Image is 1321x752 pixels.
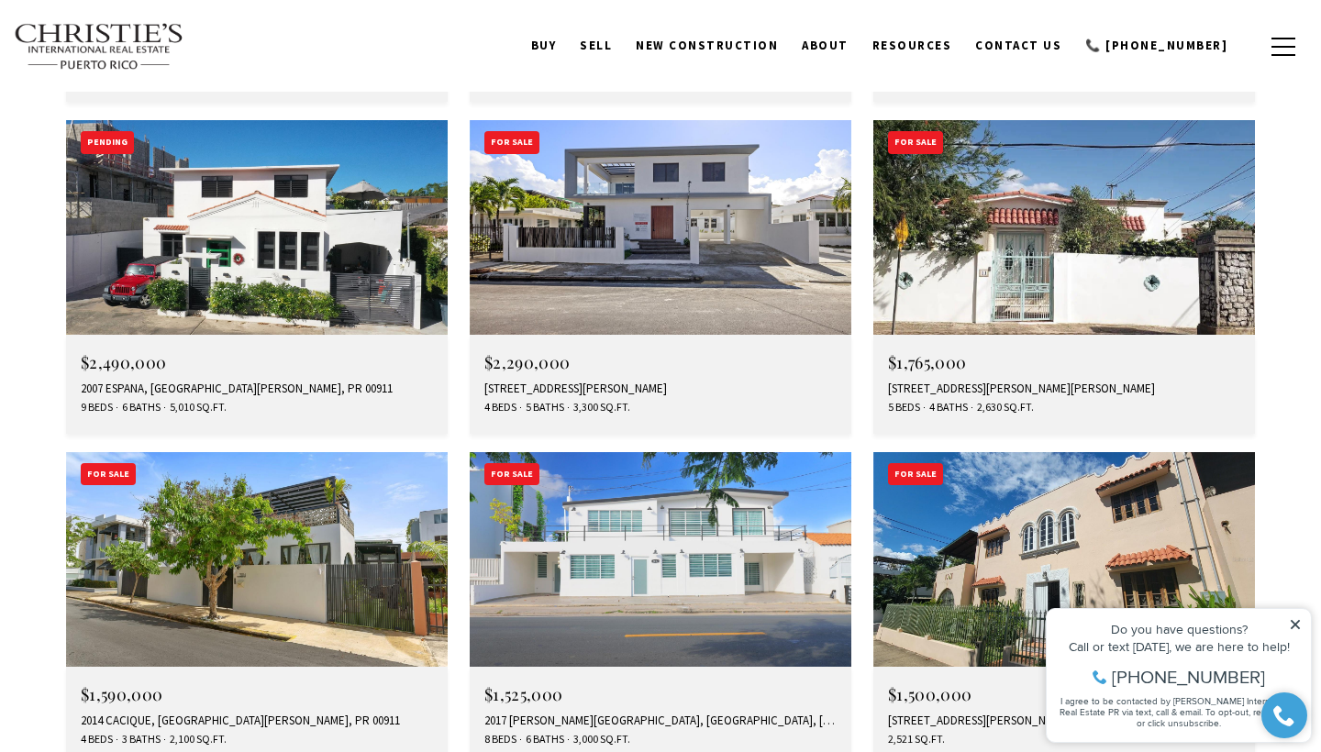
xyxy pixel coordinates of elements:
span: 2,100 Sq.Ft. [165,732,227,747]
span: 6 Baths [521,732,564,747]
div: For Sale [81,463,136,486]
div: [STREET_ADDRESS][PERSON_NAME][PERSON_NAME] [888,382,1240,396]
div: Pending [81,131,134,154]
img: Pending [66,120,448,335]
span: 8 Beds [484,732,516,747]
img: For Sale [873,452,1255,667]
span: 5 Beds [888,400,920,415]
div: For Sale [484,131,539,154]
a: SELL [568,28,624,63]
a: About [790,28,860,63]
div: 2017 [PERSON_NAME][GEOGRAPHIC_DATA], [GEOGRAPHIC_DATA], [GEOGRAPHIC_DATA][PERSON_NAME], PR 00911 [484,713,837,728]
a: For Sale For Sale $1,765,000 [STREET_ADDRESS][PERSON_NAME][PERSON_NAME] 5 Beds 4 Baths 2,630 Sq.Ft. [873,120,1255,434]
img: For Sale [66,452,448,667]
img: For Sale [470,452,851,667]
span: [PHONE_NUMBER] [75,86,228,105]
span: 3,300 Sq.Ft. [569,400,630,415]
button: button [1260,20,1307,73]
a: search [1239,37,1260,57]
span: $1,765,000 [888,351,966,373]
span: 📞 [PHONE_NUMBER] [1085,38,1227,53]
div: Do you have questions? [19,41,265,54]
span: New Construction [636,38,778,53]
span: 5,010 Sq.Ft. [165,400,227,415]
div: Call or text [DATE], we are here to help! [19,59,265,72]
span: 2,521 Sq.Ft. [888,732,945,747]
span: I agree to be contacted by [PERSON_NAME] International Real Estate PR via text, call & email. To ... [23,113,261,148]
img: For Sale [873,120,1255,335]
a: BUY [519,28,569,63]
span: $1,525,000 [484,683,562,705]
span: $2,290,000 [484,351,570,373]
img: For Sale [470,120,851,335]
div: For Sale [484,463,539,486]
span: 6 Baths [117,400,161,415]
span: $1,500,000 [888,683,971,705]
a: Pending Pending $2,490,000 2007 ESPANA, [GEOGRAPHIC_DATA][PERSON_NAME], PR 00911 9 Beds 6 Baths 5... [66,120,448,434]
div: [STREET_ADDRESS][PERSON_NAME] [484,382,837,396]
span: 4 Baths [925,400,968,415]
span: 3,000 Sq.Ft. [569,732,630,747]
span: $2,490,000 [81,351,166,373]
div: 2007 ESPANA, [GEOGRAPHIC_DATA][PERSON_NAME], PR 00911 [81,382,433,396]
div: For Sale [888,131,943,154]
img: Christie's International Real Estate text transparent background [14,23,184,71]
span: 3 Baths [117,732,161,747]
div: [STREET_ADDRESS][PERSON_NAME][PERSON_NAME] [888,713,1240,728]
div: 2014 CACIQUE, [GEOGRAPHIC_DATA][PERSON_NAME], PR 00911 [81,713,433,728]
span: Contact Us [975,38,1061,53]
a: call 9393373000 [1073,28,1239,63]
a: Resources [860,28,964,63]
a: Contact Us [963,28,1073,63]
a: New Construction [624,28,790,63]
span: 4 Beds [81,732,113,747]
a: For Sale For Sale $2,290,000 [STREET_ADDRESS][PERSON_NAME] 4 Beds 5 Baths 3,300 Sq.Ft. [470,120,851,434]
span: 5 Baths [521,400,564,415]
div: For Sale [888,463,943,486]
span: $1,590,000 [81,683,162,705]
span: 2,630 Sq.Ft. [972,400,1034,415]
span: 9 Beds [81,400,113,415]
span: 4 Beds [484,400,516,415]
